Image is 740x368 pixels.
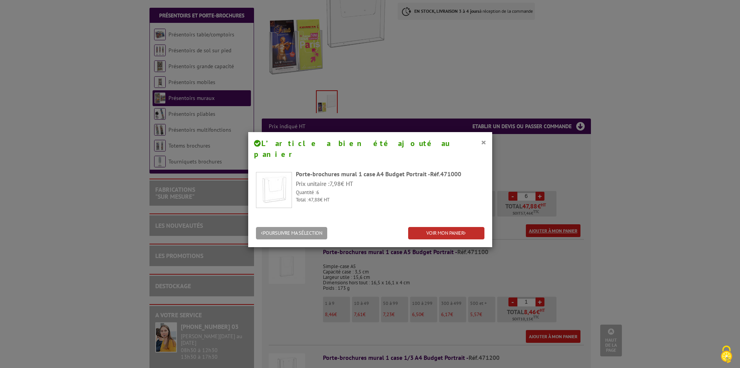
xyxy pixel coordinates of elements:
[316,189,319,196] span: 6
[256,227,327,240] button: POURSUIVRE MA SÉLECTION
[296,170,484,179] div: Porte-brochures mural 1 case A4 Budget Portrait -
[296,196,484,204] p: Total : € HT
[481,137,486,147] button: ×
[296,179,484,188] p: Prix unitaire : € HT
[408,227,484,240] a: VOIR MON PANIER
[254,138,486,160] h4: L’article a bien été ajouté au panier
[430,170,461,178] span: Réf.471000
[296,189,484,196] p: Quantité :
[308,196,320,203] span: 47,88
[717,345,736,364] img: Cookies (fenêtre modale)
[330,180,341,187] span: 7,98
[713,342,740,368] button: Cookies (fenêtre modale)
